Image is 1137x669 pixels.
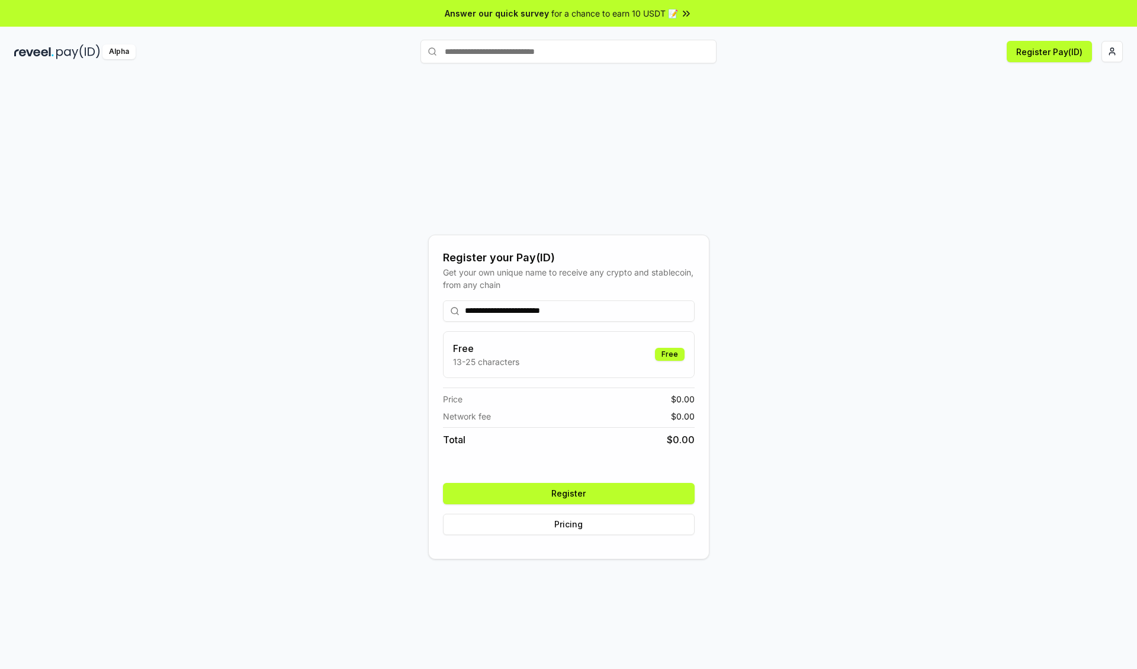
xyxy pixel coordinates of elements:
[667,433,695,447] span: $ 0.00
[443,433,465,447] span: Total
[453,341,519,356] h3: Free
[443,393,462,405] span: Price
[102,44,136,59] div: Alpha
[443,514,695,535] button: Pricing
[1007,41,1092,62] button: Register Pay(ID)
[453,356,519,368] p: 13-25 characters
[655,348,685,361] div: Free
[443,410,491,422] span: Network fee
[443,266,695,291] div: Get your own unique name to receive any crypto and stablecoin, from any chain
[671,393,695,405] span: $ 0.00
[671,410,695,422] span: $ 0.00
[443,483,695,504] button: Register
[56,44,100,59] img: pay_id
[551,7,678,20] span: for a chance to earn 10 USDT 📝
[445,7,549,20] span: Answer our quick survey
[443,249,695,266] div: Register your Pay(ID)
[14,44,54,59] img: reveel_dark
